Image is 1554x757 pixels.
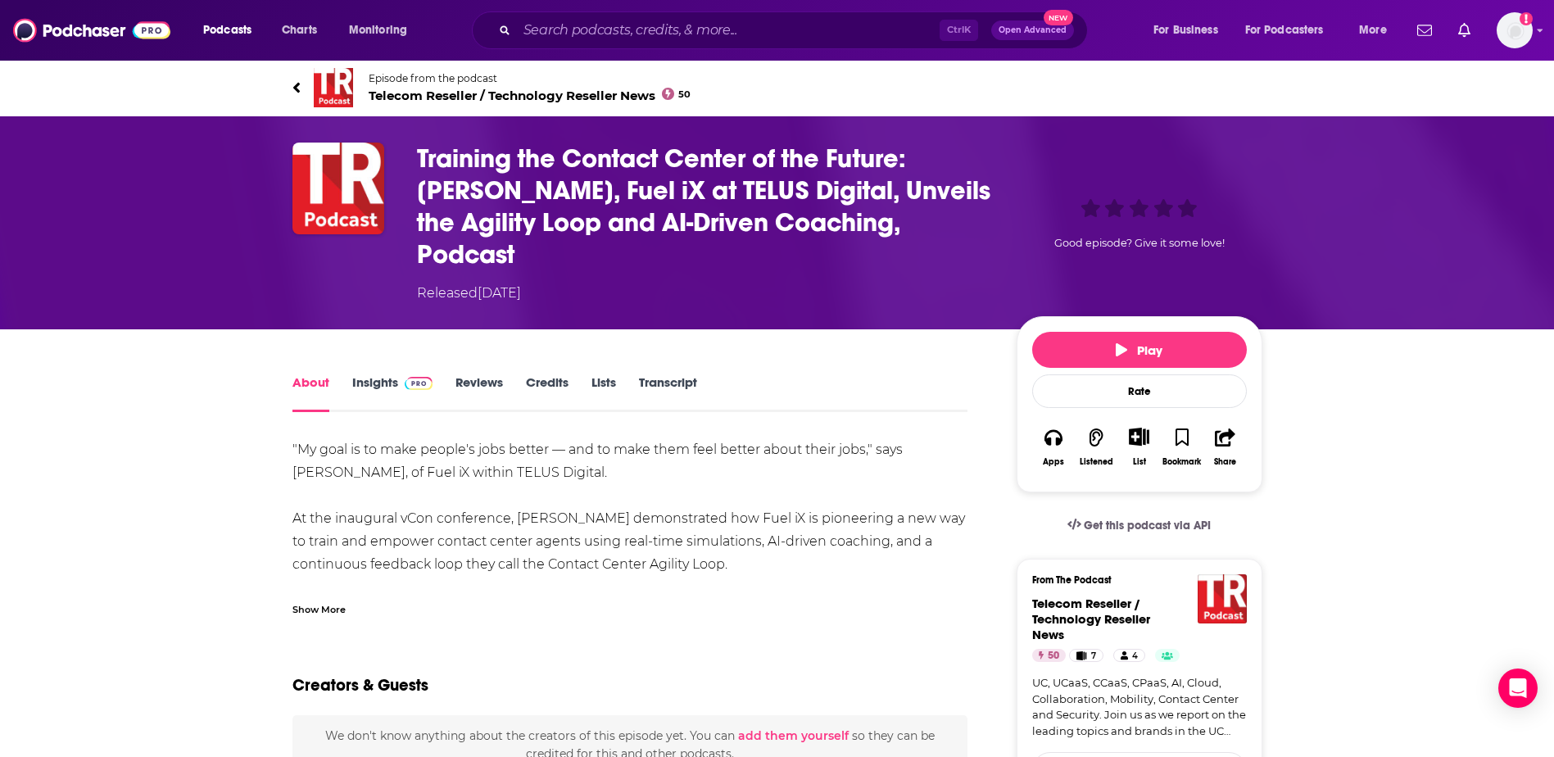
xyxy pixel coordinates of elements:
button: Apps [1032,417,1075,477]
div: Bookmark [1162,457,1201,467]
button: open menu [338,17,428,43]
div: Share [1214,457,1236,467]
div: Rate [1032,374,1247,408]
a: Transcript [639,374,697,412]
button: Show profile menu [1497,12,1533,48]
img: Telecom Reseller / Technology Reseller News [314,68,353,107]
span: Charts [282,19,317,42]
h3: From The Podcast [1032,574,1234,586]
div: Apps [1043,457,1064,467]
span: Monitoring [349,19,407,42]
span: 7 [1091,648,1096,664]
a: About [292,374,329,412]
span: Telecom Reseller / Technology Reseller News [369,88,691,103]
button: open menu [192,17,273,43]
a: Show notifications dropdown [1411,16,1438,44]
span: More [1359,19,1387,42]
span: New [1044,10,1073,25]
img: Training the Contact Center of the Future: Mitch Lieberman, Fuel iX at TELUS Digital, Unveils the... [292,143,384,234]
button: Share [1203,417,1246,477]
h2: Creators & Guests [292,675,428,696]
span: For Podcasters [1245,19,1324,42]
button: Play [1032,332,1247,368]
button: Show More Button [1122,428,1156,446]
span: 50 [678,91,691,98]
img: User Profile [1497,12,1533,48]
img: Podchaser Pro [405,377,433,390]
button: open menu [1348,17,1407,43]
button: Bookmark [1161,417,1203,477]
span: Open Advanced [999,26,1067,34]
span: 50 [1048,648,1059,664]
div: Open Intercom Messenger [1498,669,1538,708]
a: Show notifications dropdown [1452,16,1477,44]
span: 4 [1132,648,1138,664]
div: Search podcasts, credits, & more... [487,11,1103,49]
img: Podchaser - Follow, Share and Rate Podcasts [13,15,170,46]
a: Credits [526,374,569,412]
span: Good episode? Give it some love! [1054,237,1225,249]
img: Telecom Reseller / Technology Reseller News [1198,574,1247,623]
button: open menu [1142,17,1239,43]
a: UC, UCaaS, CCaaS, CPaaS, AI, Cloud, Collaboration, Mobility, Contact Center and Security. Join us... [1032,675,1247,739]
a: Telecom Reseller / Technology Reseller NewsEpisode from the podcastTelecom Reseller / Technology ... [292,68,1262,107]
svg: Add a profile image [1520,12,1533,25]
span: Get this podcast via API [1084,519,1211,533]
input: Search podcasts, credits, & more... [517,17,940,43]
span: For Business [1153,19,1218,42]
button: add them yourself [738,729,849,742]
a: InsightsPodchaser Pro [352,374,433,412]
a: Reviews [455,374,503,412]
div: List [1133,456,1146,467]
span: Ctrl K [940,20,978,41]
span: Play [1116,342,1162,358]
a: Lists [591,374,616,412]
a: Telecom Reseller / Technology Reseller News [1032,596,1150,642]
button: Listened [1075,417,1117,477]
div: Released [DATE] [417,283,521,303]
button: Open AdvancedNew [991,20,1074,40]
div: Listened [1080,457,1113,467]
span: Podcasts [203,19,251,42]
a: Charts [271,17,327,43]
a: Get this podcast via API [1054,505,1225,546]
span: Episode from the podcast [369,72,691,84]
h1: Training the Contact Center of the Future: Mitch Lieberman, Fuel iX at TELUS Digital, Unveils the... [417,143,990,270]
div: Show More ButtonList [1117,417,1160,477]
a: 7 [1069,649,1103,662]
button: open menu [1235,17,1348,43]
a: 4 [1113,649,1145,662]
a: 50 [1032,649,1066,662]
span: Logged in as Shift_2 [1497,12,1533,48]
